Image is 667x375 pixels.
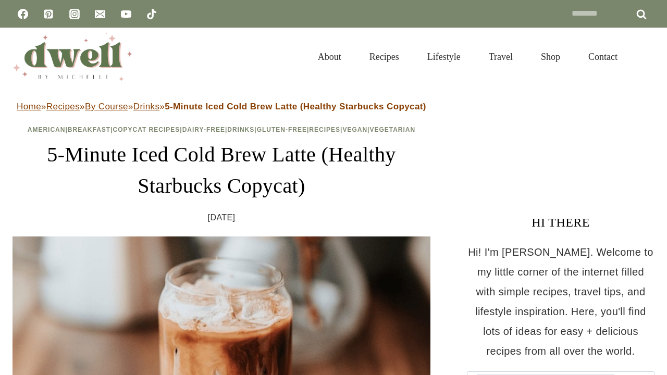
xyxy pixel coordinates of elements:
span: » » » » [17,102,426,111]
a: Facebook [13,4,33,24]
h3: HI THERE [467,213,654,232]
button: View Search Form [637,48,654,66]
a: Shop [527,39,574,75]
a: Drinks [133,102,160,111]
time: [DATE] [208,210,236,226]
img: DWELL by michelle [13,33,132,81]
a: Copycat Recipes [113,126,180,133]
a: About [304,39,355,75]
a: Travel [475,39,527,75]
a: Email [90,4,110,24]
nav: Primary Navigation [304,39,632,75]
strong: 5-Minute Iced Cold Brew Latte (Healthy Starbucks Copycat) [165,102,426,111]
p: Hi! I'm [PERSON_NAME]. Welcome to my little corner of the internet filled with simple recipes, tr... [467,242,654,361]
a: Vegan [342,126,367,133]
h1: 5-Minute Iced Cold Brew Latte (Healthy Starbucks Copycat) [13,139,430,202]
a: Recipes [355,39,413,75]
a: Lifestyle [413,39,475,75]
a: Recipes [46,102,80,111]
a: Contact [574,39,632,75]
a: Gluten-Free [257,126,307,133]
a: Vegetarian [369,126,415,133]
a: By Course [85,102,128,111]
a: Breakfast [68,126,110,133]
a: YouTube [116,4,137,24]
a: Drinks [227,126,254,133]
a: Home [17,102,41,111]
a: Dairy-Free [182,126,225,133]
a: American [28,126,66,133]
a: Instagram [64,4,85,24]
a: Pinterest [38,4,59,24]
a: Recipes [309,126,340,133]
a: TikTok [141,4,162,24]
span: | | | | | | | | [28,126,415,133]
